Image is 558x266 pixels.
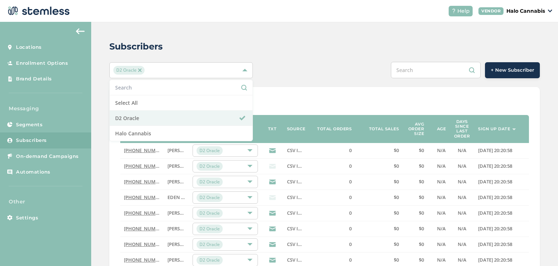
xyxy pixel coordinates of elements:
[478,7,504,15] div: VENDOR
[16,121,43,128] span: Segments
[76,28,85,34] img: icon-arrow-back-accent-c549486e.svg
[16,60,68,67] span: Enrollment Options
[109,40,163,53] h2: Subscribers
[506,7,545,15] p: Halo Cannabis
[457,7,470,15] span: Help
[452,9,456,13] img: icon-help-white-03924b79.svg
[16,214,38,222] span: Settings
[522,231,558,266] iframe: Chat Widget
[485,62,540,78] button: + New Subscriber
[113,66,145,75] span: D2 Oracle
[16,75,52,83] span: Brand Details
[115,84,247,91] input: Search
[110,111,252,126] li: D2 Oracle
[6,4,70,18] img: logo-dark-0685b13c.svg
[16,168,50,176] span: Automations
[16,44,42,51] span: Locations
[391,62,481,78] input: Search
[138,68,142,72] img: icon-close-accent-8a337256.svg
[16,137,47,144] span: Subscribers
[548,9,552,12] img: icon_down-arrow-small-66adaf34.svg
[110,126,252,141] li: Halo Cannabis
[110,95,252,111] li: Select All
[491,67,534,74] span: + New Subscriber
[16,153,79,160] span: On-demand Campaigns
